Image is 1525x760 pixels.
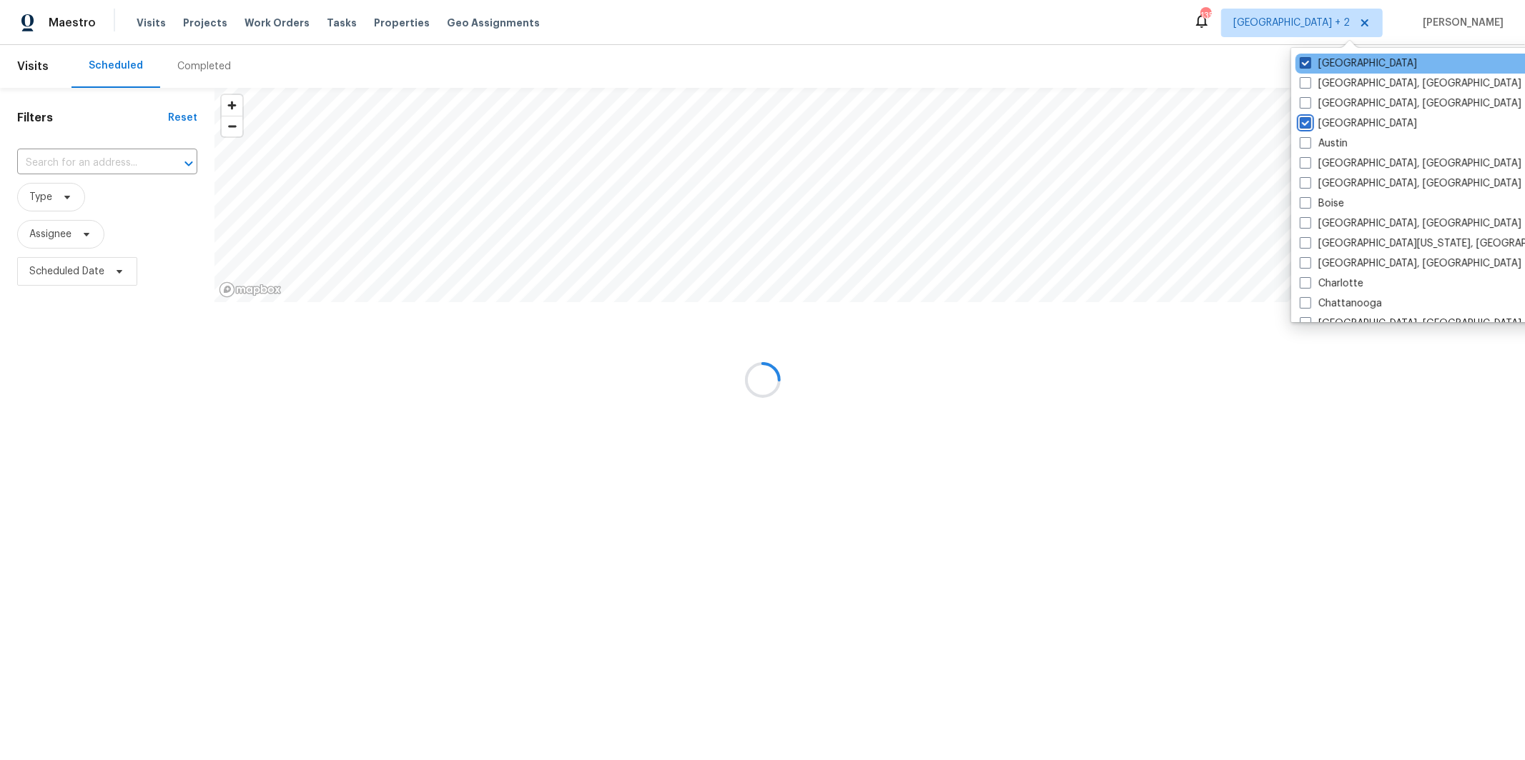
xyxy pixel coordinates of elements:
label: Boise [1300,196,1344,211]
label: [GEOGRAPHIC_DATA], [GEOGRAPHIC_DATA] [1300,176,1521,191]
button: Zoom in [222,95,242,116]
label: [GEOGRAPHIC_DATA], [GEOGRAPHIC_DATA] [1300,316,1521,331]
label: Chattanooga [1300,296,1382,311]
label: [GEOGRAPHIC_DATA], [GEOGRAPHIC_DATA] [1300,156,1521,171]
span: Zoom out [222,116,242,136]
label: [GEOGRAPHIC_DATA] [1300,116,1417,131]
label: Austin [1300,136,1348,151]
button: Zoom out [222,116,242,136]
label: [GEOGRAPHIC_DATA], [GEOGRAPHIC_DATA] [1300,76,1521,91]
label: [GEOGRAPHIC_DATA] [1300,56,1417,71]
label: Charlotte [1300,276,1363,291]
label: [GEOGRAPHIC_DATA], [GEOGRAPHIC_DATA] [1300,256,1521,271]
div: 135 [1200,9,1210,23]
label: [GEOGRAPHIC_DATA], [GEOGRAPHIC_DATA] [1300,216,1521,231]
a: Mapbox homepage [219,281,282,298]
label: [GEOGRAPHIC_DATA], [GEOGRAPHIC_DATA] [1300,96,1521,111]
